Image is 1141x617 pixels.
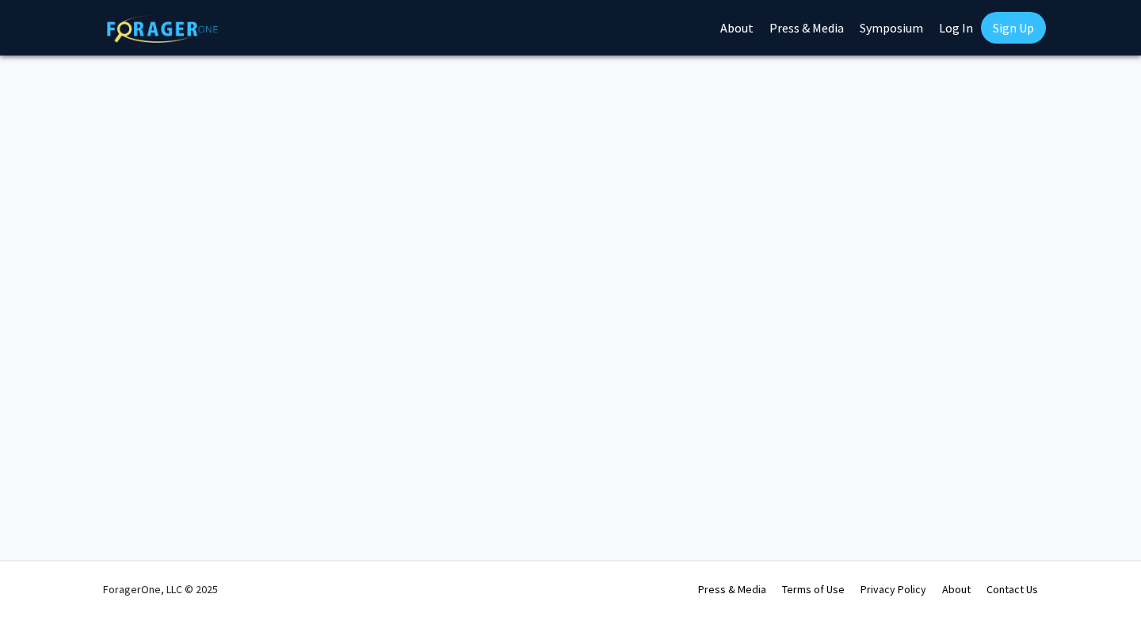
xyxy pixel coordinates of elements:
a: About [942,582,971,596]
a: Sign Up [981,12,1046,44]
img: ForagerOne Logo [107,15,218,43]
div: ForagerOne, LLC © 2025 [103,561,218,617]
a: Press & Media [698,582,766,596]
a: Contact Us [986,582,1038,596]
a: Terms of Use [782,582,845,596]
a: Privacy Policy [861,582,926,596]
